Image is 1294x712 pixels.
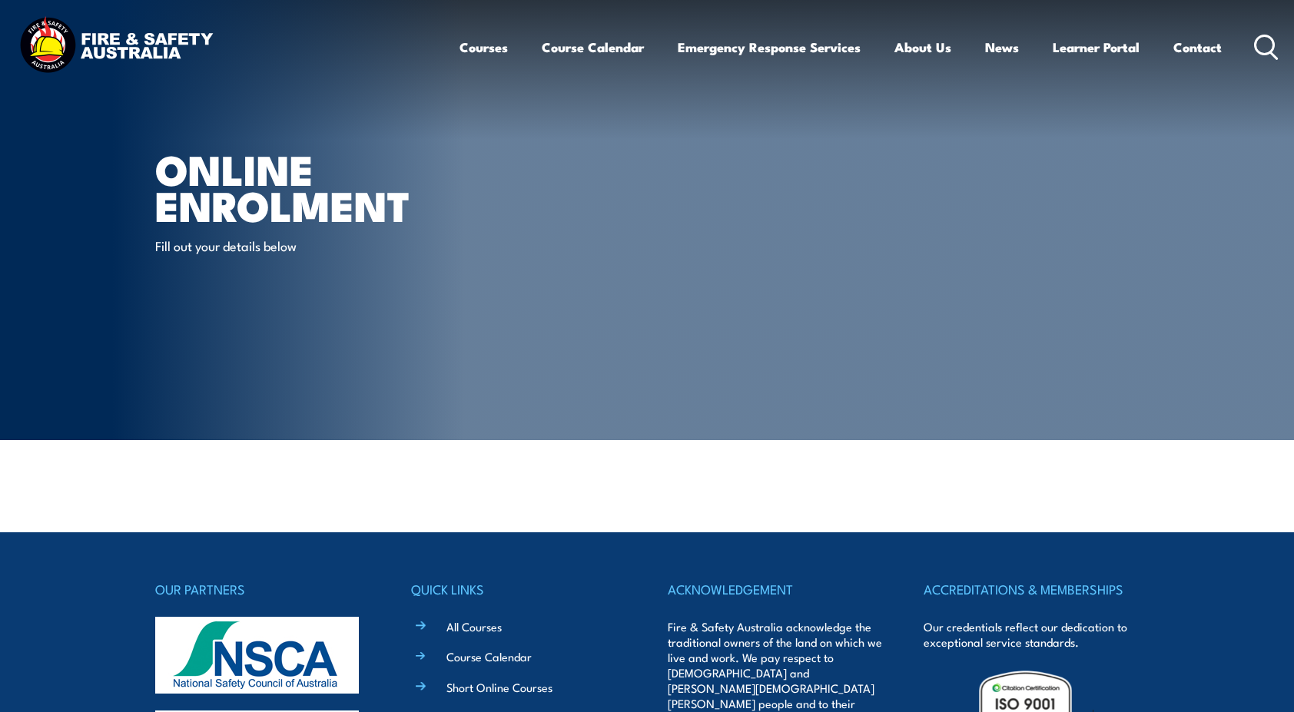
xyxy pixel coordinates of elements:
[1053,27,1140,68] a: Learner Portal
[678,27,861,68] a: Emergency Response Services
[155,151,535,222] h1: Online Enrolment
[155,617,359,694] img: nsca-logo-footer
[668,578,883,600] h4: ACKNOWLEDGEMENT
[460,27,508,68] a: Courses
[446,679,552,695] a: Short Online Courses
[155,578,370,600] h4: OUR PARTNERS
[446,618,502,634] a: All Courses
[542,27,644,68] a: Course Calendar
[894,27,951,68] a: About Us
[446,648,532,664] a: Course Calendar
[411,578,626,600] h4: QUICK LINKS
[924,619,1139,650] p: Our credentials reflect our dedication to exceptional service standards.
[1173,27,1222,68] a: Contact
[155,237,436,254] p: Fill out your details below
[985,27,1019,68] a: News
[924,578,1139,600] h4: ACCREDITATIONS & MEMBERSHIPS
